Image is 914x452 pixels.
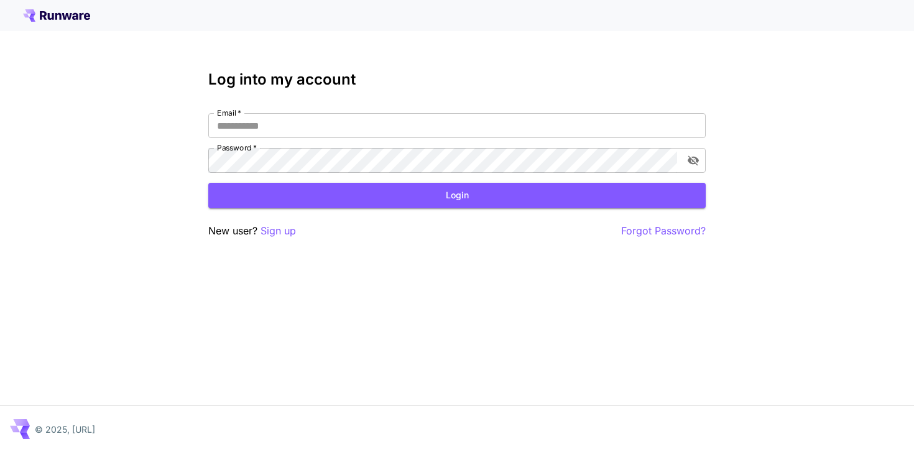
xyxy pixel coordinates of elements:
button: Forgot Password? [621,223,706,239]
button: Sign up [261,223,296,239]
label: Password [217,142,257,153]
h3: Log into my account [208,71,706,88]
label: Email [217,108,241,118]
button: toggle password visibility [682,149,704,172]
button: Login [208,183,706,208]
p: © 2025, [URL] [35,423,95,436]
p: New user? [208,223,296,239]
